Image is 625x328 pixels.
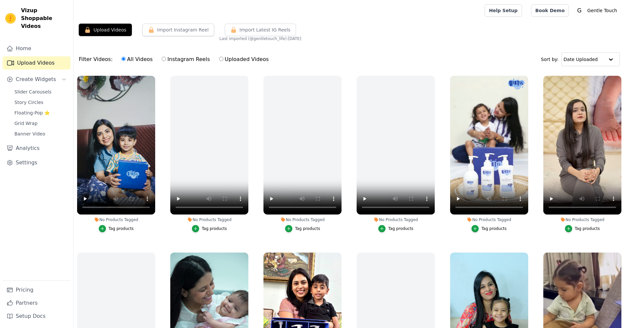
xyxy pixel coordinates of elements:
a: Home [3,42,71,55]
button: Upload Videos [79,24,132,36]
span: Create Widgets [16,75,56,83]
span: Banner Video [14,131,45,137]
span: Floating-Pop ⭐ [14,110,50,116]
div: Tag products [388,226,413,231]
button: Tag products [378,225,413,232]
div: No Products Tagged [450,217,528,222]
input: Instagram Reels [162,57,166,61]
div: No Products Tagged [543,217,621,222]
a: Partners [3,297,71,310]
text: G [577,7,581,14]
button: Tag products [285,225,320,232]
button: Import Latest IG Reels [225,24,296,36]
a: Banner Video [10,129,71,138]
button: G Gentle Touch [574,5,620,16]
div: No Products Tagged [263,217,342,222]
label: Uploaded Videos [219,55,269,64]
button: Tag products [192,225,227,232]
input: All Videos [121,57,126,61]
button: Tag products [471,225,507,232]
span: Vizup Shoppable Videos [21,7,68,30]
div: No Products Tagged [357,217,435,222]
a: Pricing [3,283,71,297]
a: Floating-Pop ⭐ [10,108,71,117]
span: Grid Wrap [14,120,37,127]
a: Story Circles [10,98,71,107]
button: Tag products [565,225,600,232]
span: Last imported (@ gentletouch_life ): [DATE] [219,36,301,41]
div: Tag products [109,226,134,231]
a: Grid Wrap [10,119,71,128]
div: No Products Tagged [170,217,248,222]
span: Import Latest IG Reels [240,27,291,33]
label: All Videos [121,55,153,64]
div: Tag products [295,226,320,231]
a: Setup Docs [3,310,71,323]
div: Tag products [481,226,507,231]
span: Slider Carousels [14,89,52,95]
label: Instagram Reels [161,55,210,64]
div: Sort by: [541,52,620,66]
a: Help Setup [485,4,522,17]
button: Create Widgets [3,73,71,86]
div: Tag products [202,226,227,231]
div: Filter Videos: [79,52,272,67]
img: Vizup [5,13,16,24]
div: Tag products [575,226,600,231]
a: Analytics [3,142,71,155]
a: Book Demo [531,4,569,17]
button: Tag products [99,225,134,232]
a: Slider Carousels [10,87,71,96]
span: Story Circles [14,99,43,106]
button: Import Instagram Reel [142,24,214,36]
div: No Products Tagged [77,217,155,222]
input: Uploaded Videos [219,57,223,61]
a: Upload Videos [3,56,71,70]
a: Settings [3,156,71,169]
p: Gentle Touch [585,5,620,16]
